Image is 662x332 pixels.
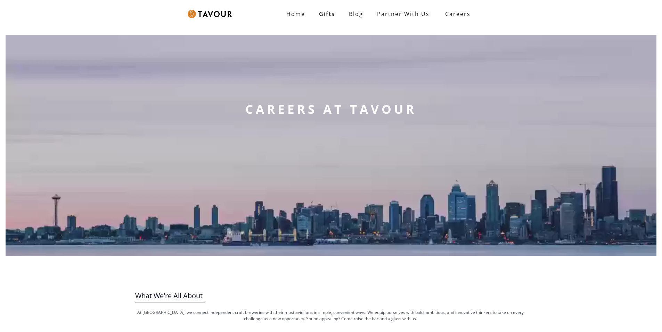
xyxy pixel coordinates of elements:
strong: Careers [445,7,471,21]
a: Blog [342,7,370,21]
a: Careers [436,4,476,24]
strong: Home [286,10,305,18]
strong: CAREERS AT TAVOUR [245,101,417,118]
h3: What We're All About [135,290,526,302]
a: partner with us [370,7,436,21]
p: At [GEOGRAPHIC_DATA], we connect independent craft breweries with their most avid fans in simple,... [135,309,526,322]
a: Home [279,7,312,21]
a: Gifts [312,7,342,21]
